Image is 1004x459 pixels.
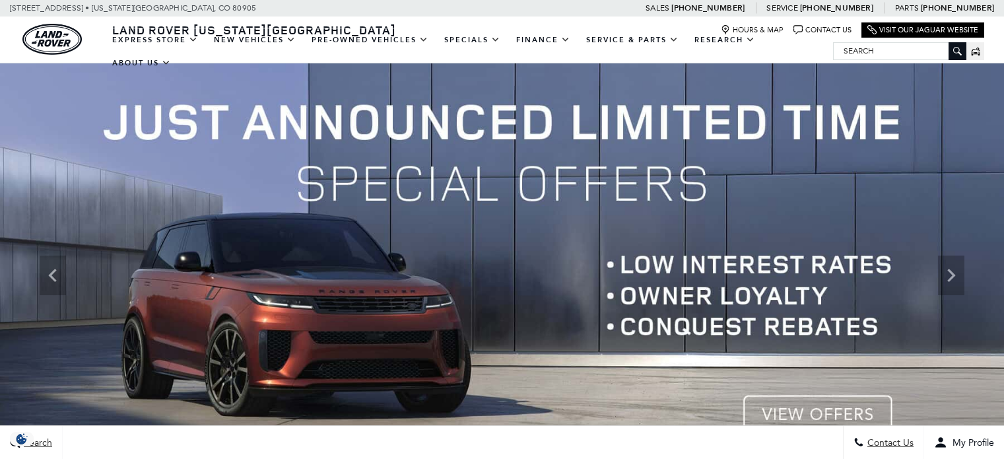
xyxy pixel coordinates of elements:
[112,22,396,38] span: Land Rover [US_STATE][GEOGRAPHIC_DATA]
[834,43,966,59] input: Search
[895,3,919,13] span: Parts
[304,28,436,52] a: Pre-Owned Vehicles
[104,28,206,52] a: EXPRESS STORE
[947,437,994,448] span: My Profile
[7,432,37,446] section: Click to Open Cookie Consent Modal
[104,22,404,38] a: Land Rover [US_STATE][GEOGRAPHIC_DATA]
[104,28,833,75] nav: Main Navigation
[864,437,914,448] span: Contact Us
[436,28,508,52] a: Specials
[40,256,66,295] div: Previous
[924,426,1004,459] button: Open user profile menu
[921,3,994,13] a: [PHONE_NUMBER]
[10,3,256,13] a: [STREET_ADDRESS] • [US_STATE][GEOGRAPHIC_DATA], CO 80905
[671,3,745,13] a: [PHONE_NUMBER]
[104,52,179,75] a: About Us
[867,25,978,35] a: Visit Our Jaguar Website
[938,256,964,295] div: Next
[508,28,578,52] a: Finance
[793,25,852,35] a: Contact Us
[206,28,304,52] a: New Vehicles
[646,3,669,13] span: Sales
[800,3,873,13] a: [PHONE_NUMBER]
[578,28,686,52] a: Service & Parts
[22,24,82,55] img: Land Rover
[766,3,797,13] span: Service
[686,28,763,52] a: Research
[721,25,784,35] a: Hours & Map
[22,24,82,55] a: land-rover
[7,432,37,446] img: Opt-Out Icon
